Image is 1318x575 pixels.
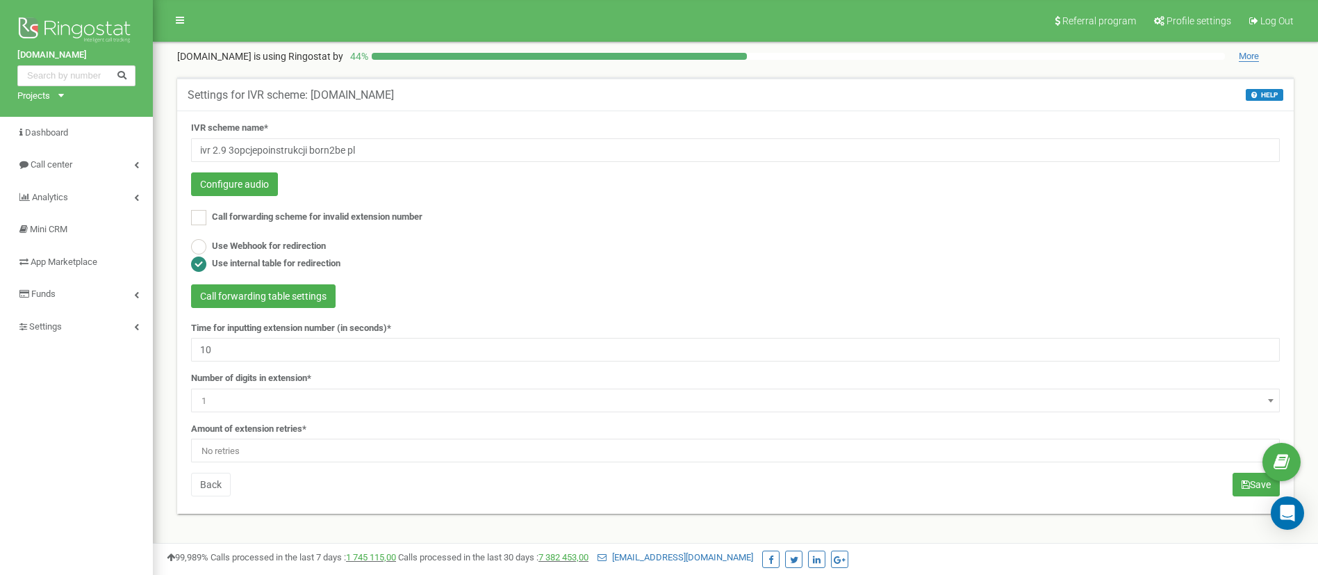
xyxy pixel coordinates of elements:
label: Use Webhook for redirection [212,240,326,253]
label: IVR scheme name* [191,122,268,135]
span: App Marketplace [31,257,97,267]
p: [DOMAIN_NAME] [177,49,343,63]
a: [EMAIL_ADDRESS][DOMAIN_NAME] [598,552,753,562]
span: Calls processed in the last 7 days : [211,552,396,562]
label: Use internal table for redirection [212,257,340,270]
p: 44 % [343,49,372,63]
span: Profile settings [1167,15,1231,26]
span: Log Out [1260,15,1294,26]
div: Open Intercom Messenger [1271,496,1304,530]
button: Call forwarding table settings [191,284,336,308]
span: Calls processed in the last 30 days : [398,552,588,562]
span: Call forwarding scheme for invalid extension number [212,211,422,222]
label: Time for inputting extension number (in seconds)* [191,322,391,335]
span: 1 [191,389,1280,412]
span: 99,989% [167,552,208,562]
div: Projects [17,90,50,103]
span: Referral program [1062,15,1136,26]
label: Amount of extension retries* [191,423,306,436]
span: Mini CRM [30,224,67,234]
img: Ringostat logo [17,14,135,49]
span: Call center [31,159,72,170]
span: 1 [196,391,1275,411]
span: Settings [29,321,62,332]
h5: Settings for IVR scheme: [DOMAIN_NAME] [188,89,394,102]
span: is using Ringostat by [254,51,343,62]
button: Back [191,473,231,496]
span: Dashboard [25,127,68,138]
input: Search by number [17,65,135,86]
button: HELP [1246,89,1283,101]
button: Save [1233,473,1280,496]
a: 1 745 115,00 [346,552,396,562]
span: More [1239,51,1259,62]
span: No retries [191,439,1280,462]
span: Funds [31,289,56,299]
a: 7 382 453,00 [538,552,588,562]
label: Number of digits in extension* [191,372,311,385]
span: Analytics [32,192,68,202]
a: [DOMAIN_NAME] [17,49,135,62]
span: No retries [196,442,1275,461]
button: Configure audio [191,172,278,196]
